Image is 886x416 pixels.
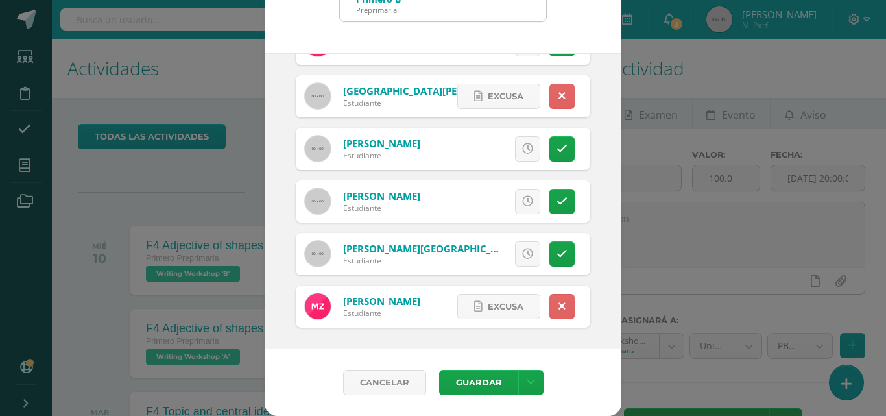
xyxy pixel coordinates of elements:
a: [PERSON_NAME] [343,295,420,308]
span: Excusa [488,84,523,108]
img: 60x60 [305,83,331,109]
img: 60x60 [305,188,331,214]
img: 60x60 [305,136,331,162]
div: Estudiante [343,97,499,108]
a: [GEOGRAPHIC_DATA][PERSON_NAME] [343,84,520,97]
div: Estudiante [343,255,499,266]
a: [PERSON_NAME][GEOGRAPHIC_DATA] [343,242,520,255]
div: Estudiante [343,308,420,319]
div: Estudiante [343,150,420,161]
div: Preprimaria [356,5,401,15]
img: dc27abd7c3755c3952a04e95ad32e8d5.png [305,293,331,319]
span: Excusa [488,295,523,319]
button: Guardar [439,370,518,395]
div: Estudiante [343,202,420,214]
a: Cancelar [343,370,426,395]
a: [PERSON_NAME] [343,137,420,150]
a: Excusa [457,294,540,319]
a: [PERSON_NAME] [343,190,420,202]
img: 60x60 [305,241,331,267]
a: Excusa [457,84,540,109]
